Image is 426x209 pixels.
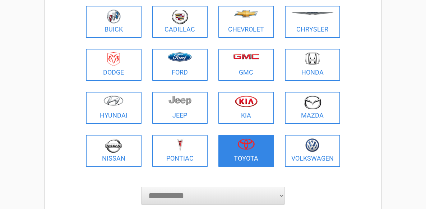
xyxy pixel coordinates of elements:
[235,95,258,107] img: kia
[152,92,208,124] a: Jeep
[304,95,321,109] img: mazda
[152,135,208,167] a: Pontiac
[152,49,208,81] a: Ford
[285,6,341,38] a: Chrysler
[285,49,341,81] a: Honda
[218,49,274,81] a: GMC
[218,135,274,167] a: Toyota
[218,6,274,38] a: Chevrolet
[107,52,120,66] img: dodge
[168,52,192,62] img: ford
[218,92,274,124] a: Kia
[233,53,259,60] img: gmc
[305,138,319,152] img: volkswagen
[152,6,208,38] a: Cadillac
[86,6,142,38] a: Buick
[285,135,341,167] a: Volkswagen
[86,135,142,167] a: Nissan
[234,10,258,18] img: chevrolet
[168,95,191,105] img: jeep
[176,138,184,152] img: pontiac
[86,49,142,81] a: Dodge
[172,9,188,24] img: cadillac
[105,138,122,153] img: nissan
[285,92,341,124] a: Mazda
[107,9,121,24] img: buick
[291,12,334,15] img: chrysler
[103,95,124,106] img: hyundai
[237,138,255,150] img: toyota
[86,92,142,124] a: Hyundai
[305,52,320,65] img: honda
